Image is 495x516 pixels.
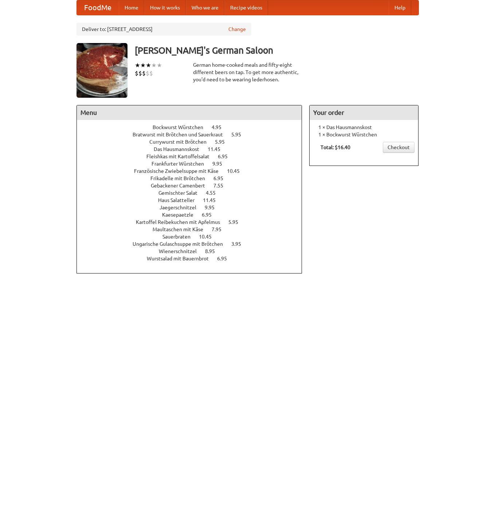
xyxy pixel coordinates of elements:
li: $ [138,69,142,77]
span: 5.95 [231,132,248,137]
a: Bockwurst Würstchen 4.95 [153,124,235,130]
li: ★ [135,61,140,69]
a: Gebackener Camenbert 7.55 [151,183,237,189]
span: 3.95 [231,241,248,247]
span: Französische Zwiebelsuppe mit Käse [134,168,226,174]
span: 11.45 [208,146,228,152]
a: Checkout [383,142,415,153]
span: 4.55 [206,190,223,196]
a: Kartoffel Reibekuchen mit Apfelmus 5.95 [136,219,252,225]
span: 6.95 [218,154,235,159]
li: $ [146,69,149,77]
span: 6.95 [202,212,219,218]
a: FoodMe [77,0,119,15]
a: Gemischter Salat 4.55 [158,190,229,196]
span: 8.95 [205,248,222,254]
span: Gebackener Camenbert [151,183,212,189]
li: ★ [151,61,157,69]
li: $ [135,69,138,77]
h3: [PERSON_NAME]'s German Saloon [135,43,419,58]
span: Sauerbraten [162,234,198,240]
span: 9.95 [205,205,222,210]
span: 6.95 [213,175,231,181]
li: $ [149,69,153,77]
a: Haus Salatteller 11.45 [158,197,229,203]
li: ★ [140,61,146,69]
span: Currywurst mit Brötchen [149,139,214,145]
span: Fleishkas mit Kartoffelsalat [146,154,217,159]
span: Wurstsalad mit Bauernbrot [147,256,216,261]
span: 11.45 [203,197,223,203]
img: angular.jpg [76,43,127,98]
span: 7.95 [212,226,229,232]
span: Wienerschnitzel [159,248,204,254]
a: Help [389,0,411,15]
li: ★ [157,61,162,69]
span: Frikadelle mit Brötchen [150,175,212,181]
a: Ungarische Gulaschsuppe mit Brötchen 3.95 [133,241,255,247]
div: German home-cooked meals and fifty-eight different beers on tap. To get more authentic, you'd nee... [193,61,302,83]
span: Kaesepaetzle [162,212,201,218]
li: ★ [146,61,151,69]
span: 9.95 [212,161,229,167]
span: Kartoffel Reibekuchen mit Apfelmus [136,219,227,225]
a: Kaesepaetzle 6.95 [162,212,225,218]
a: Wienerschnitzel 8.95 [159,248,228,254]
a: Home [119,0,144,15]
a: Recipe videos [224,0,268,15]
span: Haus Salatteller [158,197,202,203]
span: Maultaschen mit Käse [153,226,211,232]
a: Das Hausmannskost 11.45 [154,146,234,152]
a: How it works [144,0,186,15]
h4: Your order [310,105,418,120]
a: Jaegerschnitzel 9.95 [160,205,228,210]
span: 10.45 [227,168,247,174]
a: Französische Zwiebelsuppe mit Käse 10.45 [134,168,253,174]
span: 4.95 [212,124,229,130]
span: 6.95 [217,256,234,261]
li: 1 × Bockwurst Würstchen [313,131,415,138]
a: Wurstsalad mit Bauernbrot 6.95 [147,256,240,261]
span: Das Hausmannskost [154,146,207,152]
div: Deliver to: [STREET_ADDRESS] [76,23,251,36]
span: Bratwurst mit Brötchen und Sauerkraut [133,132,230,137]
span: Ungarische Gulaschsuppe mit Brötchen [133,241,230,247]
span: Bockwurst Würstchen [153,124,211,130]
a: Maultaschen mit Käse 7.95 [153,226,235,232]
a: Frankfurter Würstchen 9.95 [152,161,236,167]
span: Jaegerschnitzel [160,205,204,210]
span: Frankfurter Würstchen [152,161,211,167]
a: Currywurst mit Brötchen 5.95 [149,139,238,145]
a: Change [228,26,246,33]
span: 5.95 [228,219,245,225]
a: Bratwurst mit Brötchen und Sauerkraut 5.95 [133,132,255,137]
li: 1 × Das Hausmannskost [313,124,415,131]
li: $ [142,69,146,77]
a: Who we are [186,0,224,15]
span: 10.45 [199,234,219,240]
h4: Menu [77,105,302,120]
span: 5.95 [215,139,232,145]
a: Frikadelle mit Brötchen 6.95 [150,175,237,181]
b: Total: $16.40 [321,144,350,150]
span: 7.55 [213,183,231,189]
span: Gemischter Salat [158,190,205,196]
a: Fleishkas mit Kartoffelsalat 6.95 [146,154,241,159]
a: Sauerbraten 10.45 [162,234,225,240]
